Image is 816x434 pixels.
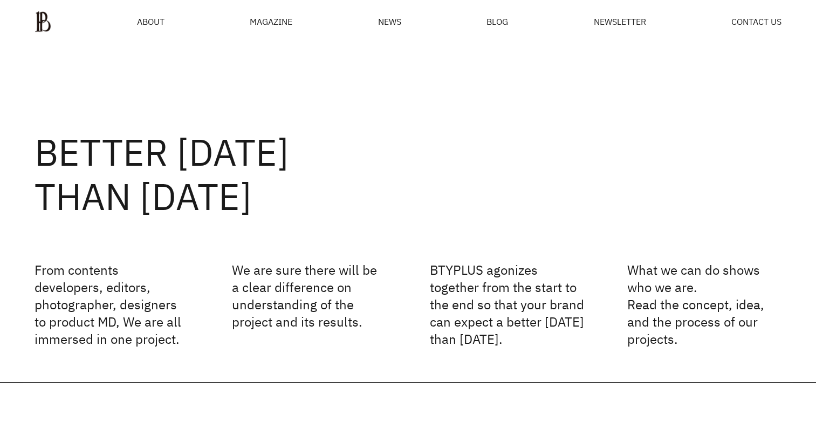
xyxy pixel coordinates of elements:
a: NEWS [378,17,401,26]
a: CONTACT US [731,17,781,26]
div: MAGAZINE [250,17,292,26]
p: We are sure there will be a clear difference on understanding of the project and its results. [232,261,386,348]
p: What we can do shows who we are. Read the concept, idea, and the process of our projects. [627,261,781,348]
a: BLOG [486,17,508,26]
p: From contents developers, editors, photographer, designers to product MD, We are all immersed in ... [35,261,189,348]
a: NEWSLETTER [593,17,646,26]
img: ba379d5522eb3.png [35,11,51,32]
a: ABOUT [137,17,164,26]
p: BTYPLUS agonizes together from the start to the end so that your brand can expect a better [DATE]... [430,261,584,348]
h2: BETTER [DATE] THAN [DATE] [35,130,781,218]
